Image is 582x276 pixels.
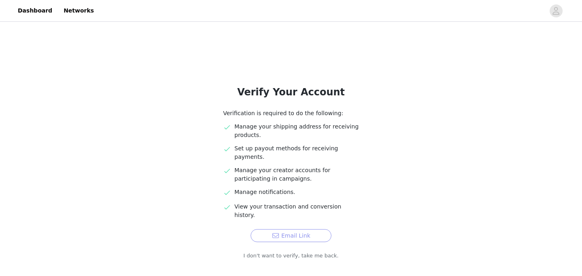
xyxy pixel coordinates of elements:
p: Manage notifications. [234,188,359,196]
p: Set up payout methods for receiving payments. [234,144,359,161]
a: Dashboard [13,2,57,20]
p: Manage your creator accounts for participating in campaigns. [234,166,359,183]
p: View your transaction and conversion history. [234,202,359,219]
a: Networks [59,2,99,20]
h1: Verify Your Account [204,85,378,99]
button: Email Link [251,229,331,242]
p: Manage your shipping address for receiving products. [234,122,359,139]
a: I don't want to verify, take me back. [243,252,339,260]
p: Verification is required to do the following: [223,109,359,118]
div: avatar [552,4,560,17]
